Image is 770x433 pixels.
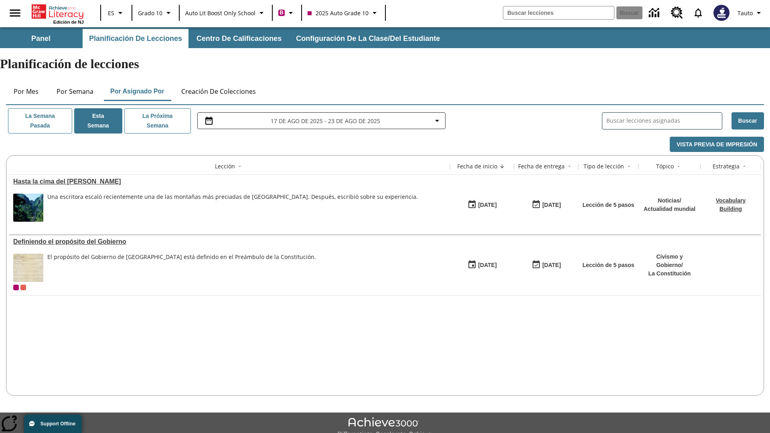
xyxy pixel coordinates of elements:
[20,285,26,290] div: OL 2025 Auto Grade 11
[642,269,697,278] p: La Constitución
[185,9,255,17] span: Auto Lit Boost only School
[529,257,563,273] button: 03/31/26: Último día en que podrá accederse la lección
[529,197,563,212] button: 06/30/26: Último día en que podrá accederse la lección
[32,3,84,24] div: Portada
[47,254,316,261] div: El propósito del Gobierno de [GEOGRAPHIC_DATA] está definido en el Preámbulo de la Constitución.
[215,162,235,170] div: Lección
[74,108,122,134] button: Esta semana
[13,254,43,282] img: Este documento histórico, escrito en caligrafía sobre pergamino envejecido, es el Preámbulo de la...
[670,137,764,152] button: Vista previa de impresión
[104,82,171,101] button: Por asignado por
[13,238,446,245] a: Definiendo el propósito del Gobierno , Lecciones
[713,162,740,170] div: Estrategia
[182,6,269,20] button: Escuela: Auto Lit Boost only School, Seleccione su escuela
[235,162,245,171] button: Sort
[13,178,446,185] a: Hasta la cima del monte Tai, Lecciones
[584,162,624,170] div: Tipo de lección
[275,6,299,20] button: Boost El color de la clase es rojo violeta. Cambiar el color de la clase.
[666,2,688,24] a: Centro de recursos, Se abrirá en una pestaña nueva.
[124,108,191,134] button: La próxima semana
[138,9,162,17] span: Grado 10
[47,194,418,222] div: Una escritora escaló recientemente una de las montañas más preciadas de China. Después, escribió ...
[644,196,695,205] p: Noticias /
[518,162,565,170] div: Fecha de entrega
[280,8,284,18] span: B
[716,197,746,212] a: Vocabulary Building
[582,261,634,269] p: Lección de 5 pasos
[308,9,369,17] span: 2025 Auto Grade 10
[478,260,496,270] div: [DATE]
[24,415,82,433] button: Support Offline
[1,29,81,48] button: Panel
[734,6,767,20] button: Perfil/Configuración
[503,6,614,19] input: Buscar campo
[713,5,729,21] img: Avatar
[624,162,634,171] button: Sort
[465,257,499,273] button: 07/01/25: Primer día en que estuvo disponible la lección
[103,6,129,20] button: Lenguaje: ES, Selecciona un idioma
[565,162,574,171] button: Sort
[290,29,446,48] button: Configuración de la clase/del estudiante
[606,115,722,127] input: Buscar lecciones asignadas
[674,162,683,171] button: Sort
[6,82,46,101] button: Por mes
[457,162,497,170] div: Fecha de inicio
[738,9,753,17] span: Tauto
[201,116,442,125] button: Seleccione el intervalo de fechas opción del menú
[13,238,446,245] div: Definiendo el propósito del Gobierno
[8,108,72,134] button: La semana pasada
[53,20,84,24] span: Edición de NJ
[50,82,100,101] button: Por semana
[740,162,749,171] button: Sort
[465,197,499,212] button: 07/22/25: Primer día en que estuvo disponible la lección
[32,4,84,20] a: Portada
[644,2,666,24] a: Centro de información
[108,9,114,17] span: ES
[47,194,418,200] div: Una escritora escaló recientemente una de las montañas más preciadas de [GEOGRAPHIC_DATA]. Despué...
[709,2,734,23] button: Escoja un nuevo avatar
[432,116,442,125] svg: Collapse Date Range Filter
[13,194,43,222] img: 6000 escalones de piedra para escalar el Monte Tai en la campiña china
[13,178,446,185] div: Hasta la cima del monte Tai
[47,254,316,282] div: El propósito del Gobierno de Estados Unidos está definido en el Preámbulo de la Constitución.
[83,29,188,48] button: Planificación de lecciones
[497,162,507,171] button: Sort
[731,112,764,129] button: Buscar
[3,1,27,25] button: Abrir el menú lateral
[644,205,695,213] p: Actualidad mundial
[542,260,561,270] div: [DATE]
[688,2,709,23] a: Notificaciones
[304,6,383,20] button: Clase: 2025 Auto Grade 10, Selecciona una clase
[582,201,634,209] p: Lección de 5 pasos
[175,82,262,101] button: Creación de colecciones
[271,117,380,125] span: 17 de ago de 2025 - 23 de ago de 2025
[642,253,697,269] p: Civismo y Gobierno /
[135,6,176,20] button: Grado: Grado 10, Elige un grado
[190,29,288,48] button: Centro de calificaciones
[41,421,75,427] span: Support Offline
[478,200,496,210] div: [DATE]
[13,285,19,290] div: Clase actual
[542,200,561,210] div: [DATE]
[656,162,674,170] div: Tópico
